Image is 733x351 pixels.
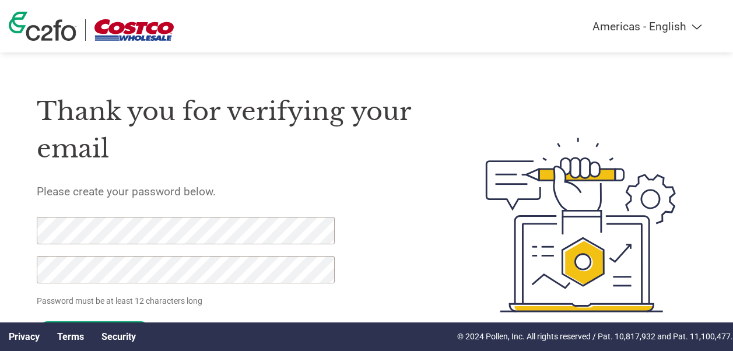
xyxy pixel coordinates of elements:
a: Security [101,331,136,342]
img: c2fo logo [9,12,76,41]
h5: Please create your password below. [37,185,433,198]
a: Privacy [9,331,40,342]
img: Costco [94,19,174,41]
h1: Thank you for verifying your email [37,93,433,168]
p: © 2024 Pollen, Inc. All rights reserved / Pat. 10,817,932 and Pat. 11,100,477. [457,331,733,343]
input: Set Password [37,321,152,344]
p: Password must be at least 12 characters long [37,295,338,307]
a: Terms [57,331,84,342]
